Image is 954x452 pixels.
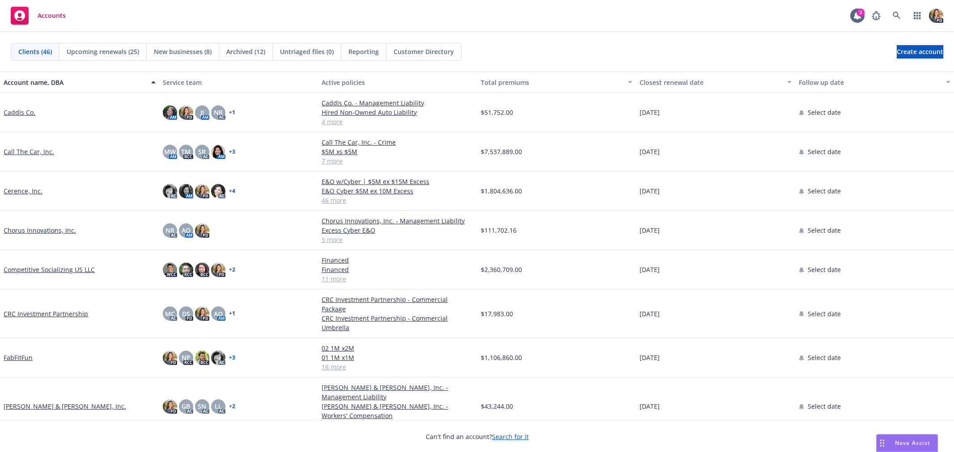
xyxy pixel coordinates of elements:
img: photo [929,8,943,23]
a: Call The Car, Inc. [4,147,54,156]
a: Caddis Co. [4,108,35,117]
span: $17,983.00 [481,309,513,318]
img: photo [211,351,225,365]
a: 16 more [322,362,474,372]
span: AO [182,226,191,235]
span: NR [214,108,223,117]
a: Report a Bug [867,7,885,25]
button: Closest renewal date [636,71,795,93]
a: + 4 [229,188,235,194]
span: [DATE] [640,265,660,274]
a: 5 more [322,420,474,430]
span: SR [198,147,206,156]
div: Total premiums [481,78,623,87]
img: photo [179,184,193,198]
span: [DATE] [640,108,660,117]
span: Select date [808,402,841,411]
img: photo [163,399,177,414]
span: [DATE] [640,186,660,196]
span: AO [214,309,223,318]
span: Select date [808,147,841,156]
span: Create account [897,43,943,60]
a: + 3 [229,355,235,360]
span: [DATE] [640,309,660,318]
span: [DATE] [640,147,660,156]
span: $43,244.00 [481,402,513,411]
a: [PERSON_NAME] & [PERSON_NAME], Inc. - Workers' Compensation [322,402,474,420]
span: $7,537,889.00 [481,147,522,156]
span: Select date [808,353,841,362]
span: Archived (12) [226,47,265,56]
a: Financed [322,255,474,265]
a: $5M xs $5M [322,147,474,156]
a: [PERSON_NAME] & [PERSON_NAME], Inc. [4,402,126,411]
button: Active policies [318,71,477,93]
span: JJ [200,108,204,117]
span: [DATE] [640,402,660,411]
a: + 3 [229,149,235,155]
img: photo [195,184,209,198]
a: 01 1M x1M [322,353,474,362]
span: $1,106,860.00 [481,353,522,362]
div: Service team [163,78,315,87]
a: Hired Non-Owned Auto Liability [322,108,474,117]
span: Reporting [348,47,379,56]
a: Switch app [908,7,926,25]
span: DS [182,309,190,318]
span: SN [198,402,206,411]
a: E&O w/Cyber | $5M ex $15M Excess [322,177,474,186]
span: Can't find an account? [426,432,529,441]
img: photo [211,184,225,198]
a: [PERSON_NAME] & [PERSON_NAME], Inc. - Management Liability [322,383,474,402]
img: photo [211,263,225,277]
a: FabFitFun [4,353,33,362]
a: Search for it [492,432,529,441]
span: [DATE] [640,226,660,235]
span: Untriaged files (0) [280,47,334,56]
button: Total premiums [477,71,636,93]
img: photo [211,145,225,159]
button: Service team [159,71,318,93]
div: Follow up date [799,78,941,87]
img: photo [195,351,209,365]
a: 46 more [322,196,474,205]
a: Cerence, Inc. [4,186,42,196]
img: photo [195,223,209,238]
a: Accounts [7,3,69,28]
div: Closest renewal date [640,78,782,87]
span: [DATE] [640,353,660,362]
a: + 1 [229,311,235,316]
span: Select date [808,186,841,196]
a: CRC Investment Partnership [4,309,88,318]
span: Select date [808,309,841,318]
span: New businesses (8) [154,47,212,56]
div: 3 [856,8,865,17]
a: Chorus Innovations, Inc. - Management Liability [322,216,474,226]
img: photo [195,306,209,321]
img: photo [195,263,209,277]
a: 11 more [322,274,474,284]
img: photo [163,184,177,198]
img: photo [179,105,193,120]
a: E&O Cyber $5M ex 10M Excess [322,186,474,196]
a: Search [888,7,906,25]
div: Account name, DBA [4,78,146,87]
span: $51,752.00 [481,108,513,117]
a: 5 more [322,235,474,244]
a: Competitive Socializing US LLC [4,265,95,274]
div: Active policies [322,78,474,87]
span: Customer Directory [394,47,454,56]
span: Select date [808,226,841,235]
a: + 2 [229,404,235,409]
span: Upcoming renewals (25) [67,47,139,56]
span: GB [182,402,190,411]
span: LL [215,402,222,411]
span: Select date [808,265,841,274]
span: Select date [808,108,841,117]
span: TM [181,147,191,156]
